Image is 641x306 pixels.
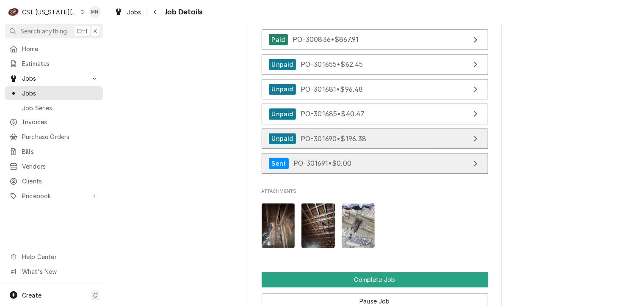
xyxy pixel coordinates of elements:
div: CSI Kansas City's Avatar [8,6,19,18]
span: C [93,291,97,300]
span: Job Series [22,104,99,112]
span: Jobs [22,74,86,83]
div: Unpaid [269,59,296,70]
span: Attachments [262,188,488,195]
div: CSI [US_STATE][GEOGRAPHIC_DATA] [22,8,78,16]
span: Attachments [262,197,488,254]
a: Clients [5,174,103,188]
a: View Purchase Order [262,153,488,174]
div: Unpaid [269,108,296,120]
a: Invoices [5,115,103,129]
div: Melissa Nehls's Avatar [89,6,101,18]
span: Jobs [22,89,99,98]
span: K [94,27,97,36]
span: PO-301690 • $196.38 [301,134,367,142]
a: Go to What's New [5,265,103,279]
a: View Purchase Order [262,79,488,100]
span: PO-301691 • $0.00 [293,159,351,167]
span: What's New [22,267,98,276]
a: Vendors [5,159,103,173]
a: Home [5,42,103,56]
img: VMT0ijXVRPGT3jp4hIUW [262,203,295,248]
span: Vendors [22,162,99,171]
button: Navigate back [149,5,162,19]
span: Home [22,44,99,53]
div: Unpaid [269,84,296,95]
a: Go to Help Center [5,250,103,264]
a: Purchase Orders [5,130,103,144]
div: Sent [269,158,289,169]
a: Bills [5,145,103,158]
span: PO-301681 • $96.48 [301,85,363,93]
span: Ctrl [77,27,88,36]
span: Bills [22,147,99,156]
img: bxRlQD39QYHKZO7Yexvx [342,203,375,248]
a: Jobs [111,5,145,19]
span: Purchase Orders [22,132,99,141]
span: Jobs [127,8,141,16]
button: Search anythingCtrlK [5,24,103,38]
a: Estimates [5,57,103,71]
span: Pricebook [22,191,86,200]
span: PO-301655 • $62.45 [301,60,363,68]
a: Job Series [5,101,103,115]
button: Complete Job [262,272,488,287]
div: Unpaid [269,133,296,145]
a: View Purchase Order [262,54,488,75]
span: Invoices [22,117,99,126]
div: Attachments [262,188,488,254]
a: Go to Jobs [5,71,103,85]
div: Purchase Orders [262,18,488,178]
a: View Purchase Order [262,128,488,149]
a: Jobs [5,86,103,100]
div: Paid [269,34,288,45]
span: Job Details [162,6,203,18]
div: MN [89,6,101,18]
span: Create [22,292,41,299]
span: Clients [22,177,99,186]
span: PO-300836 • $867.91 [293,35,359,44]
a: Go to Pricebook [5,189,103,203]
span: Help Center [22,252,98,261]
div: Button Group Row [262,272,488,287]
div: C [8,6,19,18]
span: Estimates [22,59,99,68]
a: View Purchase Order [262,29,488,50]
span: PO-301685 • $40.47 [301,109,365,118]
img: ZoWD7t7RTYG1heBPxAF7 [301,203,335,248]
a: View Purchase Order [262,104,488,124]
span: Search anything [20,27,67,36]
